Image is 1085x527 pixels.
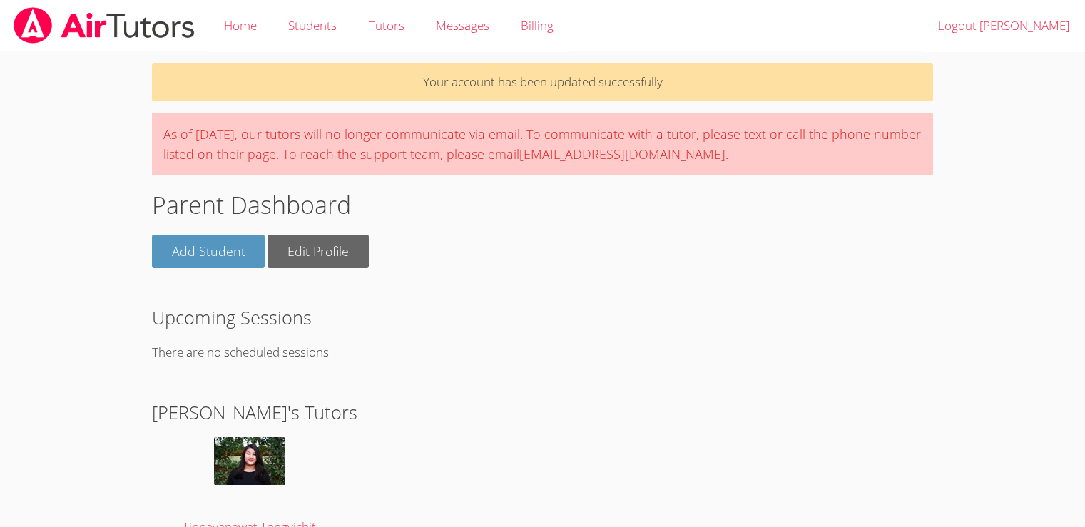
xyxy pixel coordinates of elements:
a: Edit Profile [268,235,369,268]
h2: [PERSON_NAME]'s Tutors [152,399,933,426]
div: As of [DATE], our tutors will no longer communicate via email. To communicate with a tutor, pleas... [152,113,933,175]
a: Add Student [152,235,265,268]
h1: Parent Dashboard [152,187,933,223]
h2: Upcoming Sessions [152,304,933,331]
img: IMG_0561.jpeg [214,437,285,485]
span: Messages [436,17,489,34]
p: Your account has been updated successfully [152,63,933,101]
p: There are no scheduled sessions [152,342,933,363]
img: airtutors_banner-c4298cdbf04f3fff15de1276eac7730deb9818008684d7c2e4769d2f7ddbe033.png [12,7,196,44]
